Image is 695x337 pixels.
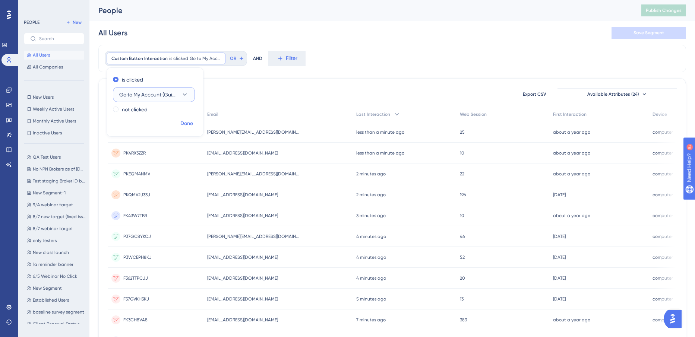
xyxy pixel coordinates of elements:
[123,192,150,198] span: PKQMV2J33J
[33,166,86,172] span: No NPN Brokers as of [DATE]
[33,321,86,327] span: Client Renewal Status Pills Are Present
[207,317,278,323] span: [EMAIL_ADDRESS][DOMAIN_NAME]
[33,226,73,232] span: 8/7 webinar target
[33,238,57,244] span: only testers
[641,4,686,16] button: Publish Changes
[122,105,148,114] label: not clicked
[356,171,386,177] time: 2 minutes ago
[587,91,639,97] span: Available Attributes (24)
[356,255,386,260] time: 4 minutes ago
[553,111,587,117] span: First Interaction
[123,213,147,219] span: FK43W7TBR
[33,214,86,220] span: 8/7 new target (fixed issue)
[24,51,84,60] button: All Users
[33,178,86,184] span: Test staging Broker ID bulk CSV upload
[33,297,69,303] span: Established Users
[553,192,566,197] time: [DATE]
[268,51,306,66] button: Filter
[33,285,62,291] span: New Segment
[207,213,278,219] span: [EMAIL_ADDRESS][DOMAIN_NAME]
[653,275,673,281] span: computer
[653,129,673,135] span: computer
[33,190,66,196] span: New Segment-1
[460,111,487,117] span: Web Session
[664,308,686,330] iframe: UserGuiding AI Assistant Launcher
[356,213,386,218] time: 3 minutes ago
[33,309,84,315] span: baseline survey segment
[18,2,47,11] span: Need Help?
[24,296,89,305] button: Established Users
[123,317,148,323] span: FK3CH8VA8
[180,119,193,128] span: Done
[24,188,89,197] button: New Segment-1
[24,63,84,71] button: All Companies
[24,284,89,293] button: New Segment
[24,93,84,102] button: New Users
[24,165,89,174] button: No NPN Brokers as of [DATE]
[553,296,566,302] time: [DATE]
[33,261,73,267] span: 1a reminder banner
[653,150,673,156] span: computer
[24,272,89,281] button: 6/5 Webinar No Click
[24,260,89,269] button: 1a reminder banner
[557,88,677,100] button: Available Attributes (24)
[33,94,54,100] span: New Users
[39,36,78,41] input: Search
[553,317,590,322] time: about a year ago
[460,296,464,302] span: 13
[63,18,84,27] button: New
[123,296,149,302] span: F37GVKH3KJ
[24,224,89,233] button: 8/7 webinar target
[553,150,590,156] time: about a year ago
[460,275,465,281] span: 20
[553,234,566,239] time: [DATE]
[119,90,178,99] span: Go to My Account (Guide: Missing NPN Request, Step: 1)
[33,249,69,255] span: New class launch
[33,202,73,208] span: 9/4 webinar target
[33,52,50,58] span: All Users
[24,319,89,328] button: Client Renewal Status Pills Are Present
[356,130,404,135] time: less than a minute ago
[24,200,89,209] button: 9/4 webinar target
[207,150,278,156] span: [EMAIL_ADDRESS][DOMAIN_NAME]
[229,53,245,64] button: OR
[553,130,590,135] time: about a year ago
[653,111,667,117] span: Device
[553,276,566,281] time: [DATE]
[24,177,89,185] button: Test staging Broker ID bulk CSV upload
[123,275,148,281] span: F362TTPCJJ
[207,192,278,198] span: [EMAIL_ADDRESS][DOMAIN_NAME]
[33,273,77,279] span: 6/5 Webinar No Click
[356,192,386,197] time: 2 minutes ago
[612,27,686,39] button: Save Segment
[24,153,89,162] button: QA Test Users
[207,296,278,302] span: [EMAIL_ADDRESS][DOMAIN_NAME]
[207,111,218,117] span: Email
[73,19,82,25] span: New
[460,254,465,260] span: 52
[653,317,673,323] span: computer
[460,129,465,135] span: 25
[460,233,465,239] span: 46
[356,317,386,322] time: 7 minutes ago
[207,254,278,260] span: [EMAIL_ADDRESS][DOMAIN_NAME]
[653,171,673,177] span: computer
[33,118,76,124] span: Monthly Active Users
[24,308,89,317] button: baseline survey segment
[51,4,55,10] div: 9+
[176,117,197,130] button: Done
[24,19,40,25] div: PEOPLE
[356,111,390,117] span: Last Interaction
[356,276,386,281] time: 4 minutes ago
[123,233,151,239] span: P37QC8YKCJ
[111,55,168,61] span: Custom Button Interaction
[123,171,150,177] span: PKEQM4NMV
[24,248,89,257] button: New class launch
[122,75,143,84] label: is clicked
[190,55,221,61] span: Go to My Account (Guide: Missing NPN Request, Step: 1)
[653,213,673,219] span: computer
[230,55,236,61] span: OR
[207,171,300,177] span: [PERSON_NAME][EMAIL_ADDRESS][DOMAIN_NAME]
[98,5,623,16] div: People
[253,51,262,66] div: AND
